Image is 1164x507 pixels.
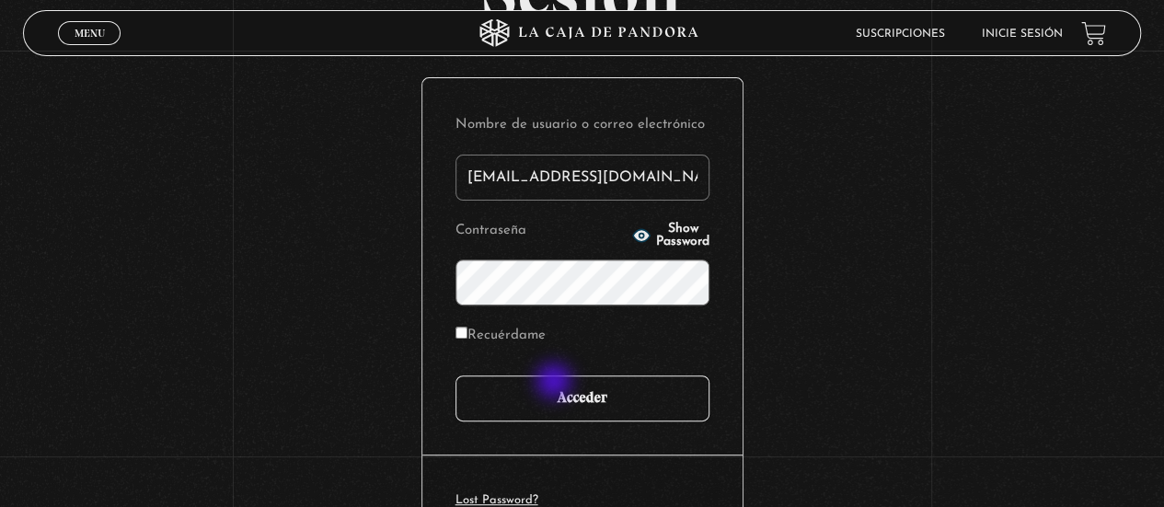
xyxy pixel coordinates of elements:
[455,375,709,421] input: Acceder
[656,223,709,248] span: Show Password
[856,29,945,40] a: Suscripciones
[632,223,709,248] button: Show Password
[455,217,628,246] label: Contraseña
[455,111,709,140] label: Nombre de usuario o correo electrónico
[982,29,1063,40] a: Inicie sesión
[455,322,546,351] label: Recuérdame
[68,43,111,56] span: Cerrar
[455,327,467,339] input: Recuérdame
[455,494,538,506] a: Lost Password?
[75,28,105,39] span: Menu
[1081,21,1106,46] a: View your shopping cart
